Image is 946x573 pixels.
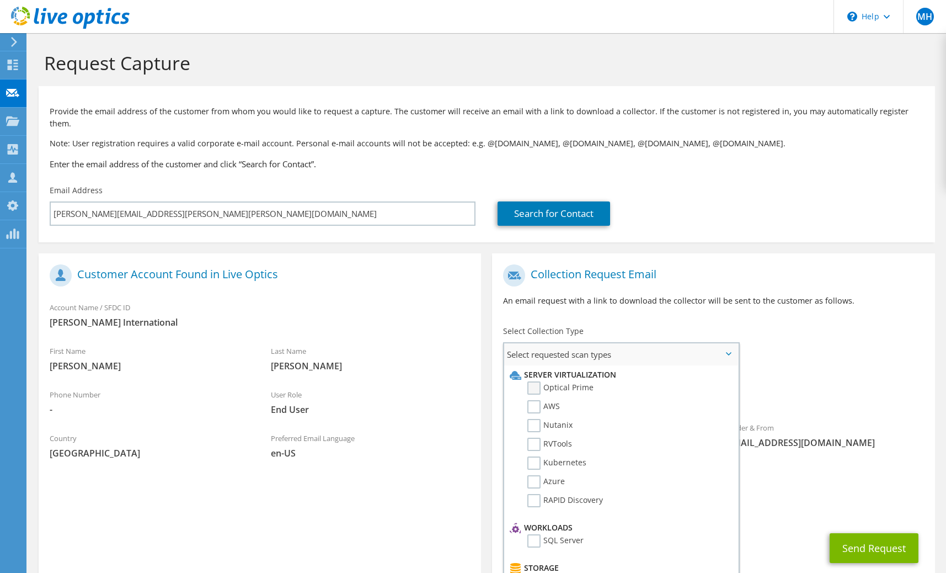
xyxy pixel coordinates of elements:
div: User Role [260,383,481,421]
svg: \n [847,12,857,22]
label: Email Address [50,185,103,196]
div: Account Name / SFDC ID [39,296,481,334]
span: en-US [271,447,470,459]
label: Kubernetes [527,457,586,470]
a: Search for Contact [498,201,610,226]
div: CC & Reply To [492,484,934,522]
label: RVTools [527,438,572,451]
span: Select requested scan types [504,343,738,365]
div: To [492,416,713,479]
span: [PERSON_NAME] [50,360,249,372]
p: Note: User registration requires a valid corporate e-mail account. Personal e-mail accounts will ... [50,137,924,150]
h1: Collection Request Email [503,264,918,286]
p: An email request with a link to download the collector will be sent to the customer as follows. [503,295,923,307]
label: Select Collection Type [503,326,584,337]
h1: Request Capture [44,51,924,75]
div: Sender & From [714,416,935,454]
label: AWS [527,400,560,413]
label: Azure [527,475,565,489]
li: Server Virtualization [507,368,733,381]
p: Provide the email address of the customer from whom you would like to request a capture. The cust... [50,105,924,130]
div: First Name [39,339,260,378]
label: Optical Prime [527,381,594,395]
button: Send Request [830,533,918,563]
span: [EMAIL_ADDRESS][DOMAIN_NAME] [725,437,924,449]
label: RAPID Discovery [527,494,603,507]
div: Preferred Email Language [260,427,481,465]
span: [PERSON_NAME] International [50,316,470,328]
h1: Customer Account Found in Live Optics [50,264,464,286]
div: Country [39,427,260,465]
span: [GEOGRAPHIC_DATA] [50,447,249,459]
label: Nutanix [527,419,573,432]
span: - [50,404,249,416]
span: [PERSON_NAME] [271,360,470,372]
h3: Enter the email address of the customer and click “Search for Contact”. [50,158,924,170]
span: MH [916,8,934,25]
li: Workloads [507,521,733,534]
div: Last Name [260,339,481,378]
div: Requested Collections [492,370,934,411]
span: End User [271,404,470,416]
label: SQL Server [527,534,584,548]
div: Phone Number [39,383,260,421]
